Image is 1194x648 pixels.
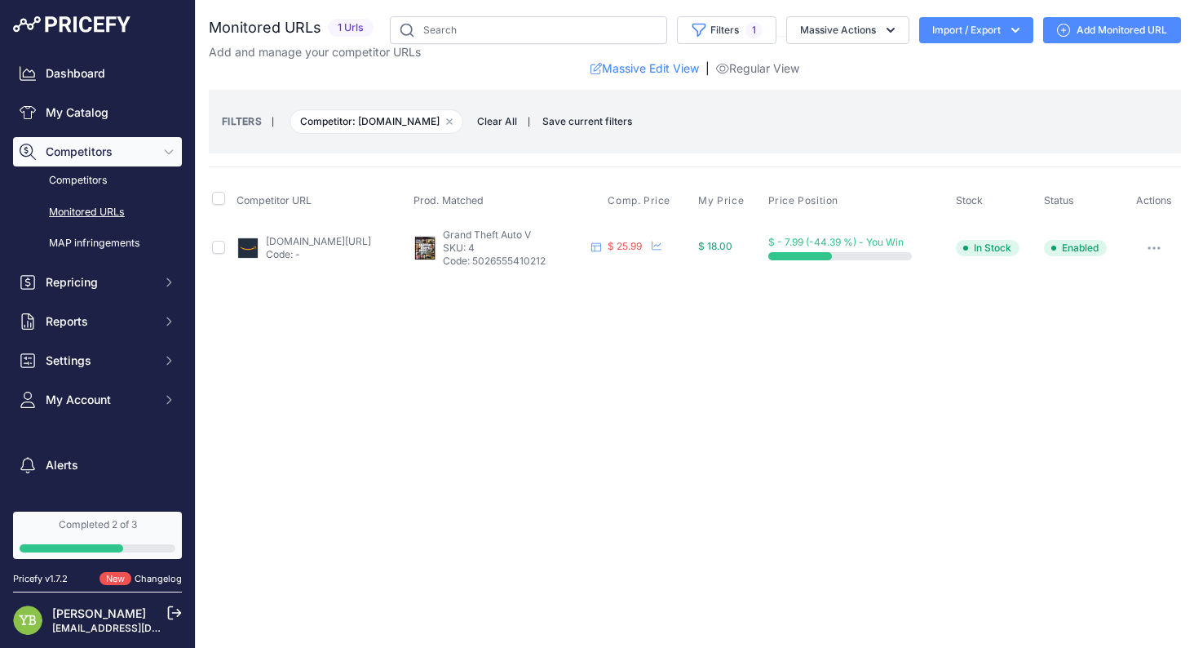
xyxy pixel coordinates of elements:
[705,60,710,77] span: |
[768,194,838,207] span: Price Position
[390,16,667,44] input: Search
[608,194,674,207] button: Comp. Price
[209,44,421,60] p: Add and manage your competitor URLs
[13,16,130,33] img: Pricefy Logo
[13,346,182,375] button: Settings
[608,240,642,252] span: $ 25.99
[209,16,321,39] h2: Monitored URLs
[443,255,585,268] p: Code: 5026555410212
[13,307,182,336] button: Reports
[13,198,182,227] a: Monitored URLs
[13,512,182,559] a: Completed 2 of 3
[413,194,484,206] span: Prod. Matched
[469,113,525,130] button: Clear All
[956,194,983,206] span: Stock
[262,117,284,126] small: |
[46,144,153,160] span: Competitors
[677,16,776,44] button: Filters1
[698,194,747,207] button: My Price
[266,235,371,247] a: [DOMAIN_NAME][URL]
[768,236,904,248] span: $ - 7.99 (-44.39 %) - You Win
[528,117,530,126] small: |
[443,229,531,241] span: Grand Theft Auto V
[328,19,374,38] span: 1 Urls
[786,16,909,44] button: Massive Actions
[222,115,262,127] small: FILTERS
[768,194,842,207] button: Price Position
[716,60,799,77] a: Regular View
[46,353,153,369] span: Settings
[135,573,182,584] a: Changelog
[1044,194,1074,206] span: Status
[13,166,182,195] a: Competitors
[13,229,182,258] a: MAP infringements
[13,268,182,297] button: Repricing
[608,194,670,207] span: Comp. Price
[443,242,585,255] p: SKU: 4
[46,274,153,291] span: Repricing
[745,22,763,38] span: 1
[52,606,146,620] a: [PERSON_NAME]
[13,137,182,166] button: Competitors
[13,572,68,586] div: Pricefy v1.7.2
[1136,194,1172,206] span: Actions
[99,572,131,586] span: New
[698,194,744,207] span: My Price
[1044,240,1107,256] span: Enabled
[13,385,182,415] button: My Account
[956,240,1019,256] span: In Stock
[542,115,632,127] span: Save current filters
[13,59,182,88] a: Dashboard
[698,240,732,252] span: $ 18.00
[237,194,312,206] span: Competitor URL
[919,17,1033,43] button: Import / Export
[46,392,153,408] span: My Account
[46,313,153,330] span: Reports
[13,98,182,127] a: My Catalog
[290,109,463,134] span: Competitor: [DOMAIN_NAME]
[13,450,182,480] a: Alerts
[52,622,223,634] a: [EMAIL_ADDRESS][DOMAIN_NAME]
[266,248,371,261] p: Code: -
[20,518,175,531] div: Completed 2 of 3
[590,60,699,77] a: Massive Edit View
[13,59,182,542] nav: Sidebar
[1043,17,1181,43] a: Add Monitored URL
